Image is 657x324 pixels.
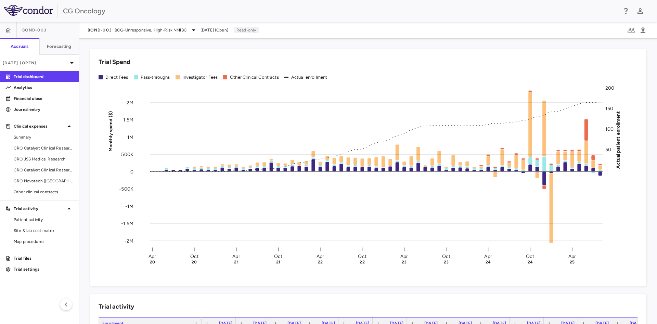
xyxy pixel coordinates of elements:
[14,123,65,129] p: Clinical expenses
[234,260,238,264] text: 21
[358,254,366,259] text: Oct
[234,27,259,33] p: Read-only
[127,134,133,140] tspan: 1M
[360,260,364,264] text: 22
[14,228,73,234] span: Site & lab cost matrix
[125,203,133,209] tspan: -1M
[14,217,73,223] span: Patient activity
[121,221,133,226] tspan: -1.5M
[232,254,240,259] text: Apr
[119,186,133,192] tspan: -500K
[22,27,47,33] span: BOND-003
[14,106,73,113] p: Journal entry
[14,266,73,272] p: Trial settings
[605,146,611,152] tspan: 50
[150,260,155,264] text: 20
[486,260,491,264] text: 24
[63,6,617,16] div: CG Oncology
[276,260,280,264] text: 21
[291,74,327,80] div: Actual enrollment
[14,95,73,102] p: Financial close
[568,254,576,259] text: Apr
[125,238,133,244] tspan: -2M
[402,260,407,264] text: 23
[605,105,613,111] tspan: 150
[442,254,450,259] text: Oct
[14,167,73,173] span: CRO Catalyst Clinical Research
[605,85,614,91] tspan: 200
[318,260,323,264] text: 22
[127,100,133,105] tspan: 2M
[230,74,279,80] div: Other Clinical Contracts
[11,43,28,50] h6: Accruals
[130,169,133,174] tspan: 0
[528,260,533,264] text: 24
[14,189,73,195] span: Other clinical contracts
[317,254,324,259] text: Apr
[47,43,72,50] h6: Forecasting
[108,111,114,152] tspan: Monthly spend ($)
[274,254,282,259] text: Oct
[149,254,156,259] text: Apr
[141,74,170,80] div: Pass-throughs
[115,27,187,33] span: BCG-Unresponsive, High-Risk NMIBC
[14,145,73,151] span: CRO Catalyst Clinical Research - Cohort P
[615,111,621,168] tspan: Actual patient enrollment
[14,156,73,162] span: CRO JSS Medical Research
[88,27,112,33] span: BOND-003
[14,238,73,245] span: Map procedures
[484,254,492,259] text: Apr
[14,178,73,184] span: CRO Novotech ([GEOGRAPHIC_DATA]) Pty Ltd
[3,60,68,66] p: [DATE] (Open)
[526,254,534,259] text: Oct
[14,74,73,80] p: Trial dashboard
[14,206,65,212] p: Trial activity
[605,126,614,132] tspan: 100
[4,5,53,16] img: logo-full-SnFGN8VE.png
[192,260,197,264] text: 20
[14,85,73,91] p: Analytics
[121,152,133,157] tspan: 500K
[400,254,408,259] text: Apr
[182,74,218,80] div: Investigator Fees
[444,260,449,264] text: 23
[570,260,575,264] text: 25
[14,255,73,261] p: Trial files
[105,74,128,80] div: Direct Fees
[190,254,198,259] text: Oct
[99,302,134,311] h6: Trial activity
[123,117,133,123] tspan: 1.5M
[14,134,73,140] span: Summary
[99,57,130,67] h6: Trial Spend
[201,27,228,33] span: [DATE] (Open)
